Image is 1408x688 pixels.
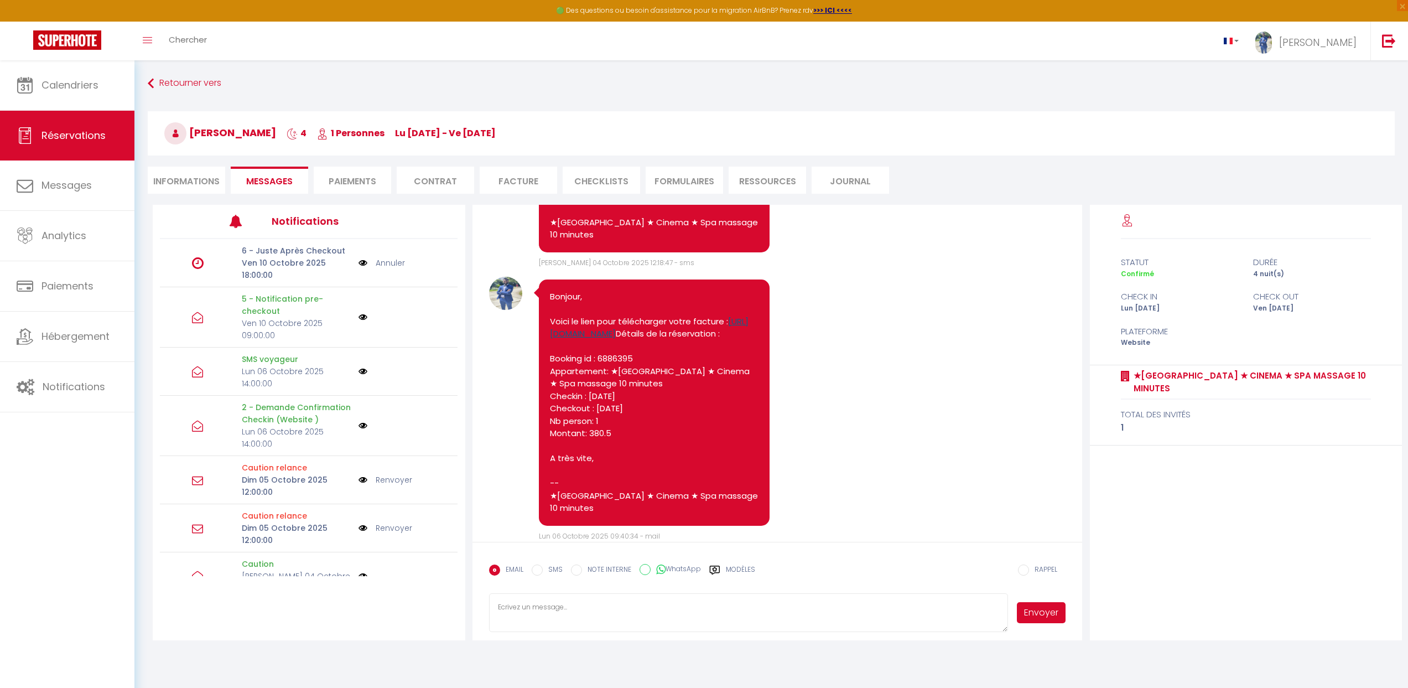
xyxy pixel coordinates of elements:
li: Ressources [729,167,806,194]
span: 1 Personnes [317,127,385,139]
p: Lun 06 Octobre 2025 14:00:00 [242,365,351,390]
div: total des invités [1121,408,1371,421]
li: Informations [148,167,225,194]
div: Ven [DATE] [1246,303,1378,314]
li: Facture [480,167,557,194]
p: Lun 06 Octobre 2025 14:00:00 [242,426,351,450]
p: Ven 10 Octobre 2025 09:00:00 [242,317,351,342]
a: >>> ICI <<<< [813,6,852,15]
label: WhatsApp [651,564,701,576]
li: Contrat [397,167,474,194]
a: ... [PERSON_NAME] [1247,22,1370,60]
a: [URL][DOMAIN_NAME] [550,315,749,340]
div: Lun [DATE] [1114,303,1246,314]
p: Motif d'échec d'envoi [242,462,351,474]
img: logout [1382,34,1396,48]
div: Plateforme [1114,325,1246,338]
li: Journal [812,167,889,194]
label: SMS [543,565,563,577]
a: Chercher [160,22,215,60]
a: Annuler [376,257,405,269]
img: NO IMAGE [359,257,367,269]
img: NO IMAGE [359,313,367,322]
span: [PERSON_NAME] [1279,35,1357,49]
label: Modèles [726,565,755,584]
button: Envoyer [1017,602,1066,623]
li: CHECKLISTS [563,167,640,194]
img: 17024666875556.jpg [489,277,522,310]
label: EMAIL [500,565,523,577]
img: NO IMAGE [359,421,367,430]
img: ... [1255,32,1272,54]
span: Paiements [41,279,93,293]
span: Réservations [41,128,106,142]
span: lu [DATE] - ve [DATE] [395,127,496,139]
span: 4 [287,127,306,139]
a: Renvoyer [376,474,412,486]
li: Paiements [314,167,391,194]
pre: Bonjour, Voici le lien pour télécharger votre facture : Détails de la réservation : Booking id : ... [550,291,758,515]
span: Confirmé [1121,269,1154,278]
span: Messages [246,175,293,188]
img: NO IMAGE [359,572,367,581]
p: Motif d'échec d'envoi [242,510,351,522]
img: NO IMAGE [359,522,367,534]
div: durée [1246,256,1378,269]
div: 1 [1121,421,1371,434]
p: Dim 05 Octobre 2025 12:00:00 [242,522,351,546]
span: [PERSON_NAME] 04 Octobre 2025 12:18:47 - sms [539,258,694,267]
span: [PERSON_NAME] [164,126,276,139]
label: NOTE INTERNE [582,565,631,577]
span: Calendriers [41,78,98,92]
img: NO IMAGE [359,367,367,376]
p: Caution [242,558,351,570]
p: [PERSON_NAME] 04 Octobre 2025 12:00:00 [242,570,351,594]
span: Hébergement [41,329,110,343]
p: 2 - Demande Confirmation Checkin (Website ) [242,401,351,426]
div: check out [1246,290,1378,303]
li: FORMULAIRES [646,167,723,194]
h3: Notifications [272,209,396,234]
div: Website [1114,338,1246,348]
p: Ven 10 Octobre 2025 18:00:00 [242,257,351,281]
span: Analytics [41,229,86,242]
img: NO IMAGE [359,474,367,486]
a: ★[GEOGRAPHIC_DATA] ★ Cinema ★ Spa massage 10 minutes [1130,369,1371,395]
span: Chercher [169,34,207,45]
a: Retourner vers [148,74,1395,94]
p: 6 - Juste Après Checkout [242,245,351,257]
div: statut [1114,256,1246,269]
a: Renvoyer [376,522,412,534]
label: RAPPEL [1029,565,1057,577]
div: check in [1114,290,1246,303]
span: Messages [41,178,92,192]
p: SMS voyageur [242,353,351,365]
p: 5 - Notification pre-checkout [242,293,351,317]
img: Super Booking [33,30,101,50]
div: 4 nuit(s) [1246,269,1378,280]
span: Lun 06 Octobre 2025 09:40:34 - mail [539,531,660,541]
p: Dim 05 Octobre 2025 12:00:00 [242,474,351,498]
span: Notifications [43,380,105,394]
